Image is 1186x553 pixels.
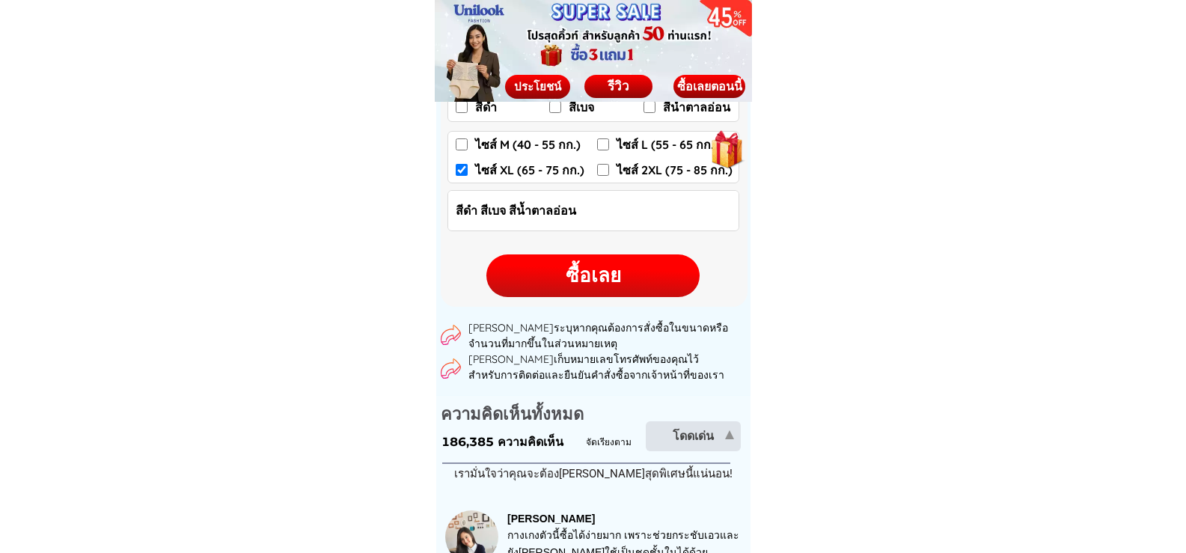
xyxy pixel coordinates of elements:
[456,164,468,176] input: ไซส์ XL (65 - 75 กก.)
[617,135,718,153] span: ไซส์ L (55 - 65 กก.)
[569,98,594,116] span: สีเบจ
[514,79,561,93] span: ประโยชน์
[644,101,655,113] input: สีน้ำตาลอ่อน
[475,135,581,153] span: ไซส์ M (40 - 55 กก.)
[646,427,741,445] div: โดดเด่น
[456,101,468,113] input: สีดำ
[584,76,652,96] div: รีวิว
[456,138,468,150] input: ไซส์ M (40 - 55 กก.)
[441,402,616,427] h2: ความคิดเห็นทั้งหมด
[507,513,595,525] span: [PERSON_NAME]
[475,161,584,179] span: ไซส์ XL (65 - 75 กก.)
[468,352,727,383] p: [PERSON_NAME]เก็บหมายเลขโทรศัพท์ของคุณไว้สำหรับการติดต่อและยืนยันคำสั่งซื้อจากเจ้าหน้าที่ของเรา
[453,467,732,480] span: เรามั่นใจว่าคุณจะต้อง[PERSON_NAME]สุดพิเศษนี้แน่นอน!
[586,436,686,449] h6: จัดเรียงตาม
[597,138,609,150] input: ไซส์ L (55 - 65 กก.)
[475,98,497,116] span: สีดำ
[597,164,609,176] input: ไซส์ 2XL (75 - 85 กก.)
[448,191,739,230] input: Input Order notes
[486,261,700,290] div: ซื้อเลย
[468,320,745,352] p: [PERSON_NAME]ระบุหากคุณต้องการสั่งซื้อในขนาดหรือจำนวนที่มากขึ้นในส่วนหมายเหตุ
[663,98,730,116] span: สีน้ำตาลอ่อน
[441,433,568,451] h5: 186,385 ความคิดเห็น
[549,101,561,113] input: สีเบจ
[617,161,733,179] span: ไซส์ 2XL (75 - 85 กก.)
[673,80,745,92] div: ซื้อเลยตอนนี้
